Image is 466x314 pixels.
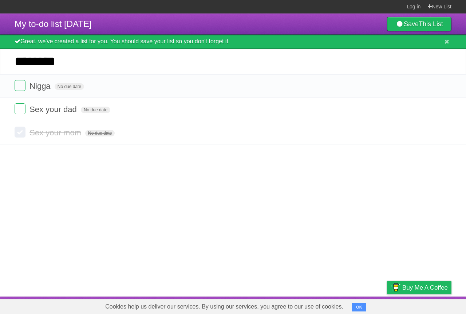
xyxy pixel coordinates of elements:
[81,107,110,113] span: No due date
[98,299,351,314] span: Cookies help us deliver our services. By using our services, you agree to our use of cookies.
[290,298,305,312] a: About
[378,298,396,312] a: Privacy
[352,303,366,311] button: OK
[387,281,451,294] a: Buy me a coffee
[402,281,448,294] span: Buy me a coffee
[406,298,451,312] a: Suggest a feature
[391,281,400,294] img: Buy me a coffee
[353,298,369,312] a: Terms
[29,128,83,137] span: Sex your mom
[314,298,344,312] a: Developers
[29,105,79,114] span: Sex your dad
[15,80,25,91] label: Done
[15,103,25,114] label: Done
[85,130,115,136] span: No due date
[387,17,451,31] a: SaveThis List
[15,19,92,29] span: My to-do list [DATE]
[29,82,52,91] span: Nigga
[419,20,443,28] b: This List
[55,83,84,90] span: No due date
[15,127,25,138] label: Done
